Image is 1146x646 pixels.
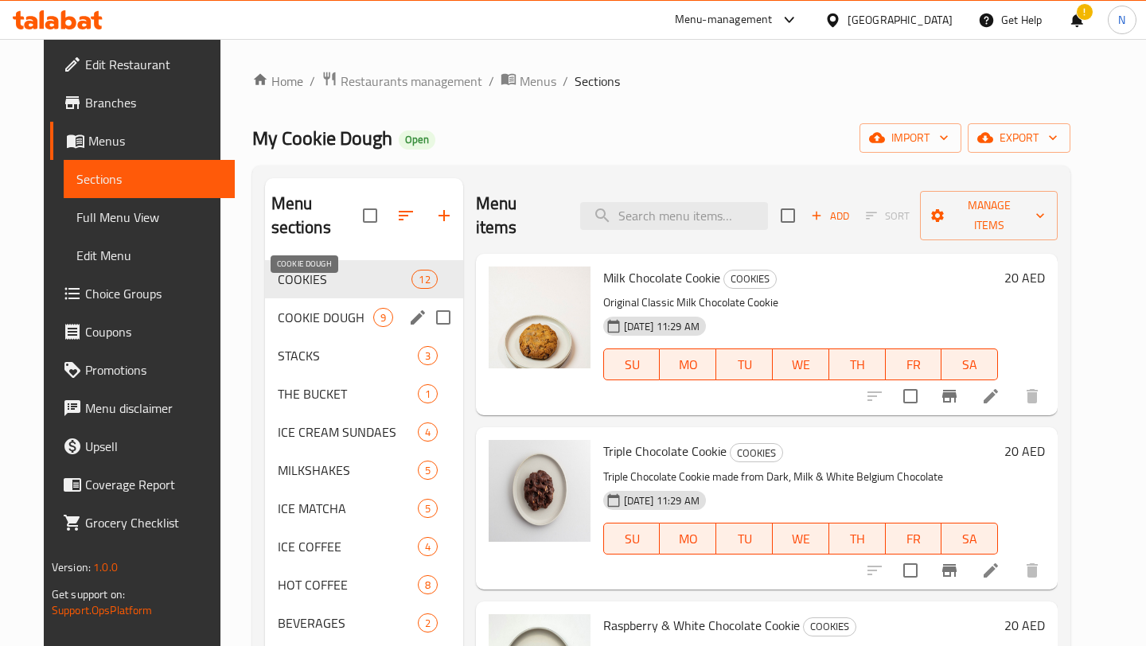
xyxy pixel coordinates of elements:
[278,575,418,594] span: HOT COFFEE
[418,537,438,556] div: items
[886,348,942,380] button: FR
[271,192,363,239] h2: Menu sections
[892,353,936,376] span: FR
[805,204,856,228] button: Add
[399,133,435,146] span: Open
[418,613,438,632] div: items
[1013,377,1051,415] button: delete
[278,384,418,403] span: THE BUCKET
[419,463,437,478] span: 5
[501,71,556,91] a: Menus
[419,578,437,593] span: 8
[603,266,720,290] span: Milk Chocolate Cookie
[278,308,373,327] span: COOKIE DOUGH
[563,72,568,91] li: /
[50,465,235,504] a: Coverage Report
[64,160,235,198] a: Sections
[52,557,91,578] span: Version:
[278,613,418,632] div: BEVERAGES
[353,199,387,232] span: Select all sections
[948,353,992,376] span: SA
[836,353,879,376] span: TH
[252,120,392,156] span: My Cookie Dough
[50,274,235,313] a: Choice Groups
[425,197,463,235] button: Add section
[85,513,222,532] span: Grocery Checklist
[603,523,661,555] button: SU
[1004,267,1045,289] h6: 20 AED
[85,437,222,456] span: Upsell
[76,169,222,189] span: Sections
[419,425,437,440] span: 4
[1013,551,1051,590] button: delete
[603,293,998,313] p: Original Classic Milk Chocolate Cookie
[603,439,727,463] span: Triple Chocolate Cookie
[399,130,435,150] div: Open
[723,527,766,551] span: TU
[660,348,716,380] button: MO
[610,353,654,376] span: SU
[50,504,235,542] a: Grocery Checklist
[730,443,783,462] div: COOKIES
[660,523,716,555] button: MO
[85,322,222,341] span: Coupons
[278,537,418,556] span: ICE COFFEE
[76,208,222,227] span: Full Menu View
[278,270,412,289] div: COOKIES
[829,523,886,555] button: TH
[603,613,800,637] span: Raspberry & White Chocolate Cookie
[412,272,436,287] span: 12
[85,93,222,112] span: Branches
[618,319,706,334] span: [DATE] 11:29 AM
[85,399,222,418] span: Menu disclaimer
[723,270,777,289] div: COOKIES
[716,348,773,380] button: TU
[723,353,766,376] span: TU
[374,310,392,325] span: 9
[489,267,591,368] img: Milk Chocolate Cookie
[265,604,463,642] div: BEVERAGES2
[779,353,823,376] span: WE
[894,379,927,413] span: Select to update
[322,71,482,91] a: Restaurants management
[93,557,118,578] span: 1.0.0
[980,128,1058,148] span: export
[265,298,463,337] div: COOKIE DOUGH9edit
[252,71,1071,91] nav: breadcrumb
[278,461,418,480] span: MILKSHAKES
[930,551,969,590] button: Branch-specific-item
[419,616,437,631] span: 2
[278,499,418,518] span: ICE MATCHA
[520,72,556,91] span: Menus
[418,384,438,403] div: items
[933,196,1045,235] span: Manage items
[50,351,235,389] a: Promotions
[418,346,438,365] div: items
[50,389,235,427] a: Menu disclaimer
[580,202,768,230] input: search
[265,337,463,375] div: STACKS3
[52,584,125,605] span: Get support on:
[265,375,463,413] div: THE BUCKET1
[894,554,927,587] span: Select to update
[418,422,438,442] div: items
[489,72,494,91] li: /
[968,123,1070,153] button: export
[603,467,998,487] p: Triple Chocolate Cookie made from Dark, Milk & White Belgium Chocolate
[575,72,620,91] span: Sections
[387,197,425,235] span: Sort sections
[418,499,438,518] div: items
[771,199,805,232] span: Select section
[856,204,920,228] span: Select section first
[892,527,936,551] span: FR
[981,561,1000,580] a: Edit menu item
[941,348,998,380] button: SA
[278,422,418,442] div: ICE CREAM SUNDAES
[341,72,482,91] span: Restaurants management
[411,270,437,289] div: items
[85,360,222,379] span: Promotions
[724,270,776,288] span: COOKIES
[50,122,235,160] a: Menus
